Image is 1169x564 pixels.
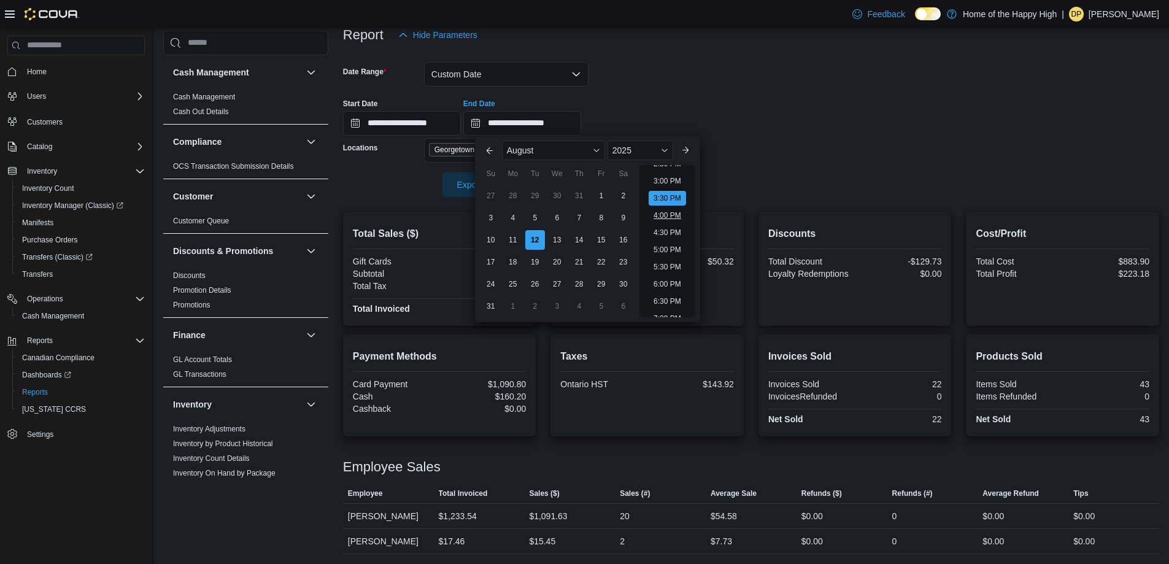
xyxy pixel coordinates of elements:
div: [PERSON_NAME] [343,529,434,554]
div: day-6 [614,296,633,316]
span: Customers [22,114,145,129]
span: Catalog [22,139,145,154]
a: Customers [22,115,68,129]
div: $143.92 [650,379,734,389]
div: day-5 [525,208,545,228]
div: Items Refunded [976,392,1060,401]
div: Tu [525,164,545,183]
h3: Finance [173,329,206,341]
span: Georgetown - [GEOGRAPHIC_DATA] - Fire & Flower [434,144,530,156]
div: day-17 [481,252,501,272]
h3: Cash Management [173,66,249,79]
span: Total Invoiced [439,489,488,498]
div: InvoicesRefunded [768,392,852,401]
div: Compliance [163,159,328,179]
div: day-8 [592,208,611,228]
button: Customer [173,190,301,203]
div: 0 [1065,392,1149,401]
a: Dashboards [17,368,76,382]
div: day-25 [503,274,523,294]
span: Reports [27,336,53,346]
li: 4:00 PM [649,208,686,223]
div: 43 [1065,379,1149,389]
span: Manifests [22,218,53,228]
div: 0 [892,509,897,523]
div: $0.00 [442,257,526,266]
div: $0.00 [982,534,1004,549]
button: Cash Management [304,65,318,80]
button: Inventory Count [12,180,150,197]
div: $1,251.00 [442,304,526,314]
div: $1,091.63 [529,509,567,523]
div: day-12 [525,230,545,250]
div: day-26 [525,274,545,294]
div: $0.00 [801,509,823,523]
span: Settings [22,427,145,442]
h3: Customer [173,190,213,203]
div: day-31 [569,186,589,206]
span: Settings [27,430,53,439]
a: GL Transactions [173,370,226,379]
span: Transfers [22,269,53,279]
div: Customer [163,214,328,233]
a: Settings [22,427,58,442]
button: Users [22,89,51,104]
div: Gift Cards [353,257,437,266]
span: Dashboards [22,370,71,380]
span: Refunds (#) [892,489,933,498]
a: Promotion Details [173,286,231,295]
div: day-1 [592,186,611,206]
div: Cash Management [163,90,328,124]
button: Settings [2,425,150,443]
div: day-19 [525,252,545,272]
a: Inventory by Product Historical [173,439,273,448]
div: Total Cost [976,257,1060,266]
span: Export [450,172,504,197]
p: [PERSON_NAME] [1089,7,1159,21]
div: $0.00 [801,534,823,549]
div: $883.90 [1065,257,1149,266]
a: GL Account Totals [173,355,232,364]
span: Reports [22,333,145,348]
span: Operations [27,294,63,304]
div: $0.00 [982,509,1004,523]
div: Su [481,164,501,183]
a: Canadian Compliance [17,350,99,365]
div: $0.00 [1073,534,1095,549]
div: day-28 [503,186,523,206]
button: Canadian Compliance [12,349,150,366]
h3: Compliance [173,136,222,148]
div: Invoices Sold [768,379,852,389]
span: Dark Mode [915,20,916,21]
label: Start Date [343,99,378,109]
div: $1,233.54 [439,509,477,523]
div: $0.00 [1073,509,1095,523]
span: GL Account Totals [173,355,232,365]
span: Reports [17,385,145,400]
a: [US_STATE] CCRS [17,402,91,417]
button: Reports [12,384,150,401]
span: Inventory Count [22,183,74,193]
h3: Discounts & Promotions [173,245,273,257]
span: Operations [22,292,145,306]
button: Discounts & Promotions [304,244,318,258]
span: Sales (#) [620,489,650,498]
a: Home [22,64,52,79]
button: Customer [304,189,318,204]
div: Subtotal [353,269,437,279]
a: Manifests [17,215,58,230]
h3: Employee Sales [343,460,441,474]
span: GL Transactions [173,369,226,379]
label: Locations [343,143,378,153]
button: Operations [2,290,150,307]
span: Purchase Orders [17,233,145,247]
span: Cash Management [22,311,84,321]
div: day-20 [547,252,567,272]
span: Discounts [173,271,206,280]
h2: Taxes [560,349,734,364]
span: Refunds ($) [801,489,842,498]
div: Fr [592,164,611,183]
button: Hide Parameters [393,23,482,47]
button: Reports [22,333,58,348]
h2: Payment Methods [353,349,527,364]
